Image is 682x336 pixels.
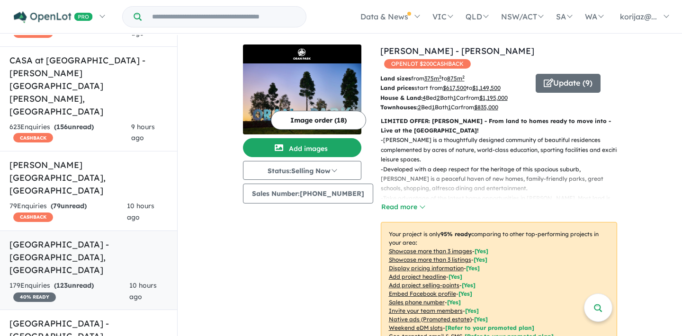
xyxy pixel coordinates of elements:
[243,63,361,134] img: Oran Park - Oran Park
[380,75,411,82] b: Land sizes
[432,104,435,111] u: 1
[380,103,529,112] p: Bed Bath Car from
[53,202,61,210] span: 79
[243,44,361,134] a: Oran Park - Oran Park LogoOran Park - Oran Park
[439,74,441,80] sup: 2
[9,280,129,303] div: 179 Enquir ies
[13,133,53,142] span: CASHBACK
[389,324,443,331] u: Weekend eDM slots
[13,292,56,302] span: 40 % READY
[380,94,422,101] b: House & Land:
[389,316,472,323] u: Native ads (Promoted estate)
[449,273,462,280] span: [ Yes ]
[380,83,529,93] p: start from
[418,104,421,111] u: 2
[389,265,464,272] u: Display pricing information
[381,116,617,136] p: LIMITED OFFER: [PERSON_NAME] - From land to homes ready to move into - Live at the [GEOGRAPHIC_DA...
[9,201,127,223] div: 79 Enquir ies
[475,248,488,255] span: [ Yes ]
[474,316,488,323] span: [Yes]
[54,281,94,290] strong: ( unread)
[9,159,168,197] h5: [PERSON_NAME][GEOGRAPHIC_DATA] , [GEOGRAPHIC_DATA]
[441,75,465,82] span: to
[474,104,498,111] u: $ 835,000
[389,307,463,314] u: Invite your team members
[447,299,461,306] span: [ Yes ]
[465,307,479,314] span: [ Yes ]
[462,282,476,289] span: [ Yes ]
[127,202,154,221] span: 10 hours ago
[453,94,456,101] u: 1
[380,45,534,56] a: [PERSON_NAME] - [PERSON_NAME]
[389,273,446,280] u: Add project headline
[131,123,155,142] span: 9 hours ago
[56,281,68,290] span: 123
[129,281,157,301] span: 10 hours ago
[9,54,168,118] h5: CASA at [GEOGRAPHIC_DATA] - [PERSON_NAME][GEOGRAPHIC_DATA][PERSON_NAME] , [GEOGRAPHIC_DATA]
[54,123,94,131] strong: ( unread)
[389,256,471,263] u: Showcase more than 3 listings
[422,94,426,101] u: 4
[440,230,471,238] b: 95 % ready
[271,111,366,130] button: Image order (18)
[380,93,529,103] p: Bed Bath Car from
[389,290,456,297] u: Embed Facebook profile
[381,165,625,194] p: - Developed with a deep respect for the heritage of this spacious suburb, [PERSON_NAME] is a peac...
[620,12,657,21] span: korijaz@...
[51,202,87,210] strong: ( unread)
[243,161,361,180] button: Status:Selling Now
[448,104,451,111] u: 1
[381,194,625,213] p: - Take advantage of the latest home opportunities in [PERSON_NAME]. Most land is moments away fro...
[437,94,440,101] u: 2
[447,75,465,82] u: 875 m
[424,75,441,82] u: 375 m
[380,74,529,83] p: from
[384,59,471,69] span: OPENLOT $ 200 CASHBACK
[247,48,358,60] img: Oran Park - Oran Park Logo
[381,135,625,164] p: - [PERSON_NAME] is a thoughtfully designed community of beautiful residences complemented by acre...
[389,248,472,255] u: Showcase more than 3 images
[131,18,155,37] span: 8 hours ago
[466,265,480,272] span: [ Yes ]
[462,74,465,80] sup: 2
[9,238,168,276] h5: [GEOGRAPHIC_DATA] - [GEOGRAPHIC_DATA] , [GEOGRAPHIC_DATA]
[243,138,361,157] button: Add images
[443,84,467,91] u: $ 617,500
[380,84,414,91] b: Land prices
[380,104,418,111] b: Townhouses:
[56,123,68,131] span: 156
[536,74,601,93] button: Update (9)
[243,184,373,203] button: Sales Number:[PHONE_NUMBER]
[458,290,472,297] span: [ Yes ]
[144,7,304,27] input: Try estate name, suburb, builder or developer
[467,84,501,91] span: to
[9,122,131,144] div: 623 Enquir ies
[389,282,459,289] u: Add project selling-points
[445,324,534,331] span: [Refer to your promoted plan]
[389,299,445,306] u: Sales phone number
[479,94,508,101] u: $ 1,195,000
[13,212,53,222] span: CASHBACK
[14,11,93,23] img: Openlot PRO Logo White
[474,256,487,263] span: [ Yes ]
[381,202,425,212] button: Read more
[472,84,501,91] u: $ 1,149,500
